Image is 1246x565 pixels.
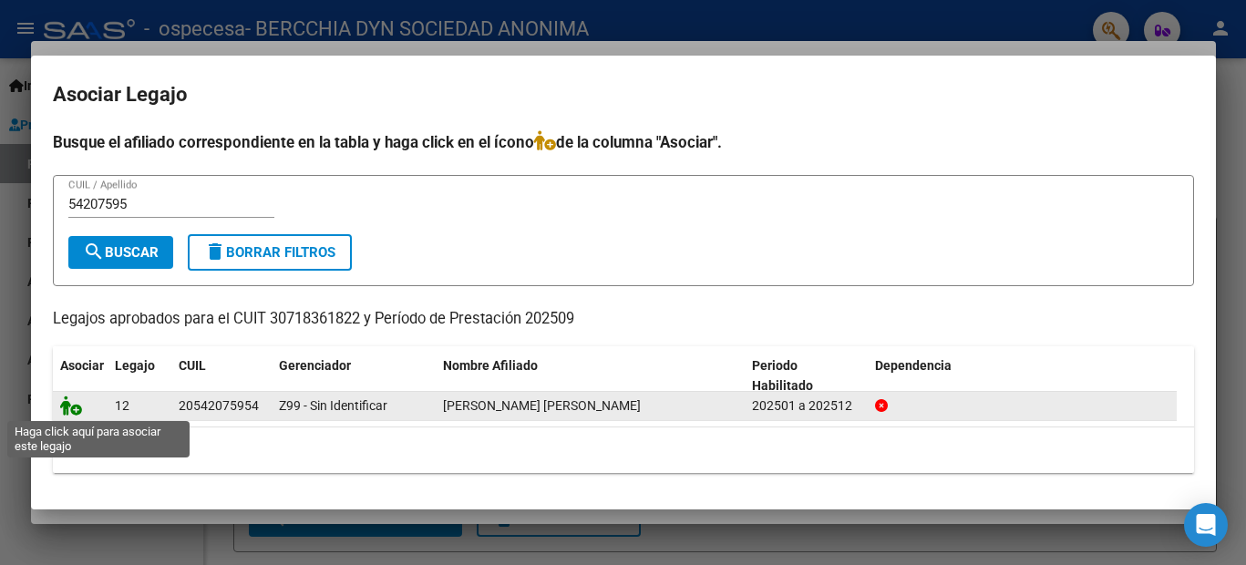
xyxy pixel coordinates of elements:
[115,398,129,413] span: 12
[279,358,351,373] span: Gerenciador
[53,308,1194,331] p: Legajos aprobados para el CUIT 30718361822 y Período de Prestación 202509
[115,358,155,373] span: Legajo
[875,358,952,373] span: Dependencia
[745,346,868,406] datatable-header-cell: Periodo Habilitado
[272,346,436,406] datatable-header-cell: Gerenciador
[53,346,108,406] datatable-header-cell: Asociar
[179,358,206,373] span: CUIL
[443,398,641,413] span: GUILLEN SANTINO ISMAEL
[436,346,745,406] datatable-header-cell: Nombre Afiliado
[171,346,272,406] datatable-header-cell: CUIL
[752,395,860,416] div: 202501 a 202512
[204,244,335,261] span: Borrar Filtros
[752,358,813,394] span: Periodo Habilitado
[60,358,104,373] span: Asociar
[443,358,538,373] span: Nombre Afiliado
[53,130,1194,154] h4: Busque el afiliado correspondiente en la tabla y haga click en el ícono de la columna "Asociar".
[188,234,352,271] button: Borrar Filtros
[868,346,1177,406] datatable-header-cell: Dependencia
[108,346,171,406] datatable-header-cell: Legajo
[279,398,387,413] span: Z99 - Sin Identificar
[1184,503,1228,547] div: Open Intercom Messenger
[204,241,226,262] mat-icon: delete
[83,241,105,262] mat-icon: search
[83,244,159,261] span: Buscar
[53,77,1194,112] h2: Asociar Legajo
[68,236,173,269] button: Buscar
[179,395,259,416] div: 20542075954
[53,427,1194,473] div: 1 registros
